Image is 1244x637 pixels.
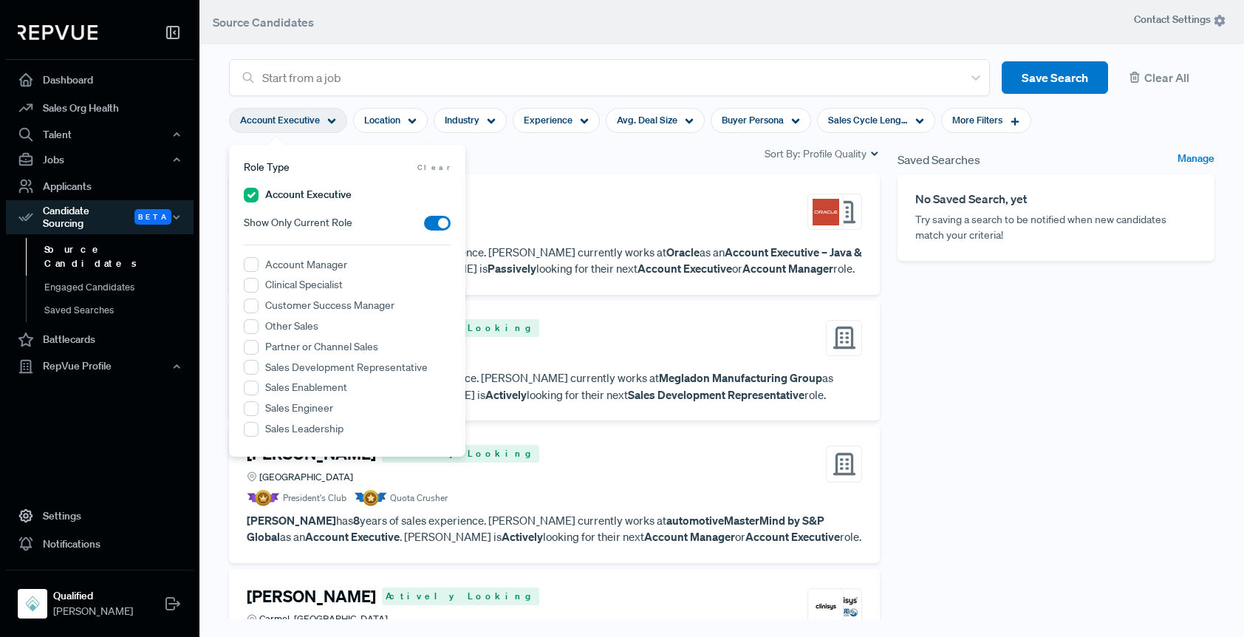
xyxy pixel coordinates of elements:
[1002,61,1108,95] button: Save Search
[247,512,862,545] p: has years of sales experience. [PERSON_NAME] currently works at as an . [PERSON_NAME] is looking ...
[26,276,213,299] a: Engaged Candidates
[831,593,858,620] img: Orchard Software
[247,244,862,277] p: has years of sales experience. [PERSON_NAME] currently works at as an . [PERSON_NAME] is looking ...
[915,212,1197,243] p: Try saving a search to be notified when new candidates match your criteria!
[353,513,360,528] strong: 8
[21,592,44,616] img: Qualified
[6,570,194,625] a: QualifiedQualified[PERSON_NAME]
[283,491,346,505] span: President's Club
[259,470,353,484] span: [GEOGRAPHIC_DATA]
[952,113,1002,127] span: More Filters
[6,200,194,234] button: Candidate Sourcing Beta
[1134,12,1226,27] span: Contact Settings
[259,612,388,626] span: Carmel, [GEOGRAPHIC_DATA]
[240,113,320,127] span: Account Executive
[26,299,213,322] a: Saved Searches
[265,380,347,395] label: Sales Enablement
[813,199,839,225] img: Oracle
[6,354,194,379] button: RepVue Profile
[354,490,387,506] img: Quota Badge
[247,369,862,403] p: has year of sales experience. [PERSON_NAME] currently works at as a . [PERSON_NAME] is looking fo...
[745,529,840,544] strong: Account Executive
[247,490,280,506] img: President Badge
[247,513,336,528] strong: [PERSON_NAME]
[765,146,880,162] div: Sort By:
[305,529,400,544] strong: Account Executive
[659,370,822,385] strong: Megladon Manufacturing Group
[213,15,314,30] span: Source Candidates
[18,25,98,40] img: RepVue
[53,588,133,604] strong: Qualified
[666,245,700,259] strong: Oracle
[6,326,194,354] a: Battlecards
[417,162,451,173] span: Clear
[6,200,194,234] div: Candidate Sourcing
[265,401,333,416] label: Sales Engineer
[722,113,784,127] span: Buyer Persona
[6,94,194,122] a: Sales Org Health
[265,421,344,437] label: Sales Leadership
[247,587,376,606] h4: [PERSON_NAME]
[445,113,479,127] span: Industry
[265,318,318,334] label: Other Sales
[265,257,347,273] label: Account Manager
[898,151,980,168] span: Saved Searches
[244,160,290,175] span: Role Type
[502,529,543,544] strong: Actively
[6,122,194,147] button: Talent
[524,113,573,127] span: Experience
[485,387,527,402] strong: Actively
[828,113,908,127] span: Sales Cycle Length
[6,530,194,558] a: Notifications
[364,113,400,127] span: Location
[1120,61,1214,95] button: Clear All
[265,187,352,202] label: Account Executive
[6,172,194,200] a: Applicants
[644,529,735,544] strong: Account Manager
[390,491,448,505] span: Quota Crusher
[26,238,213,276] a: Source Candidates
[265,339,378,355] label: Partner or Channel Sales
[6,502,194,530] a: Settings
[1178,151,1214,168] a: Manage
[617,113,677,127] span: Avg. Deal Size
[813,593,839,620] img: Clinisys
[53,604,133,619] span: [PERSON_NAME]
[265,360,428,375] label: Sales Development Representative
[803,146,867,162] span: Profile Quality
[265,277,343,293] label: Clinical Specialist
[638,261,732,276] strong: Account Executive
[6,147,194,172] button: Jobs
[488,261,536,276] strong: Passively
[247,444,376,463] h4: [PERSON_NAME]
[265,298,394,313] label: Customer Success Manager
[134,209,171,225] span: Beta
[742,261,833,276] strong: Account Manager
[6,66,194,94] a: Dashboard
[915,192,1197,206] h6: No Saved Search, yet
[244,215,352,231] span: Show Only Current Role
[628,387,804,402] strong: Sales Development Representative
[382,587,539,605] span: Actively Looking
